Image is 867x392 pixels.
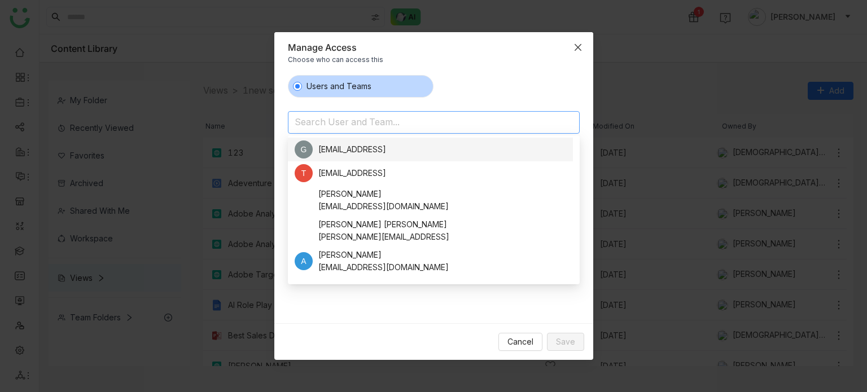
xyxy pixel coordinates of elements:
[318,249,449,261] div: [PERSON_NAME]
[288,276,573,307] nz-option-item: arif test
[318,143,386,156] div: [EMAIL_ADDRESS]
[318,167,386,179] div: [EMAIL_ADDRESS]
[295,140,313,158] div: G
[507,336,533,348] span: Cancel
[318,231,449,243] div: [PERSON_NAME][EMAIL_ADDRESS]
[288,138,573,161] nz-option-item: gayatrir@gtmbuddy.ai
[318,279,449,292] div: arif test
[318,261,449,274] div: [EMAIL_ADDRESS][DOMAIN_NAME]
[288,54,580,66] div: Choose who can access this
[288,185,573,215] nz-option-item: aavi aavi
[288,246,573,276] nz-option-item: arif
[318,218,449,231] div: [PERSON_NAME] [PERSON_NAME]
[498,333,542,351] button: Cancel
[288,161,573,185] nz-option-item: testvishns@gtmbuddy.ai
[318,188,449,200] div: [PERSON_NAME]
[295,164,313,182] div: T
[288,215,573,246] nz-option-item: Anil Reddy Kesireddy
[318,200,449,213] div: [EMAIL_ADDRESS][DOMAIN_NAME]
[295,252,313,270] div: A
[288,41,357,54] div: Manage Access
[547,333,584,351] button: Save
[295,191,313,209] img: 684fd8469a55a50394c15cc7
[302,80,376,93] span: Users and Teams
[563,32,593,63] button: Close
[295,222,313,240] img: 684a9b57de261c4b36a3d29f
